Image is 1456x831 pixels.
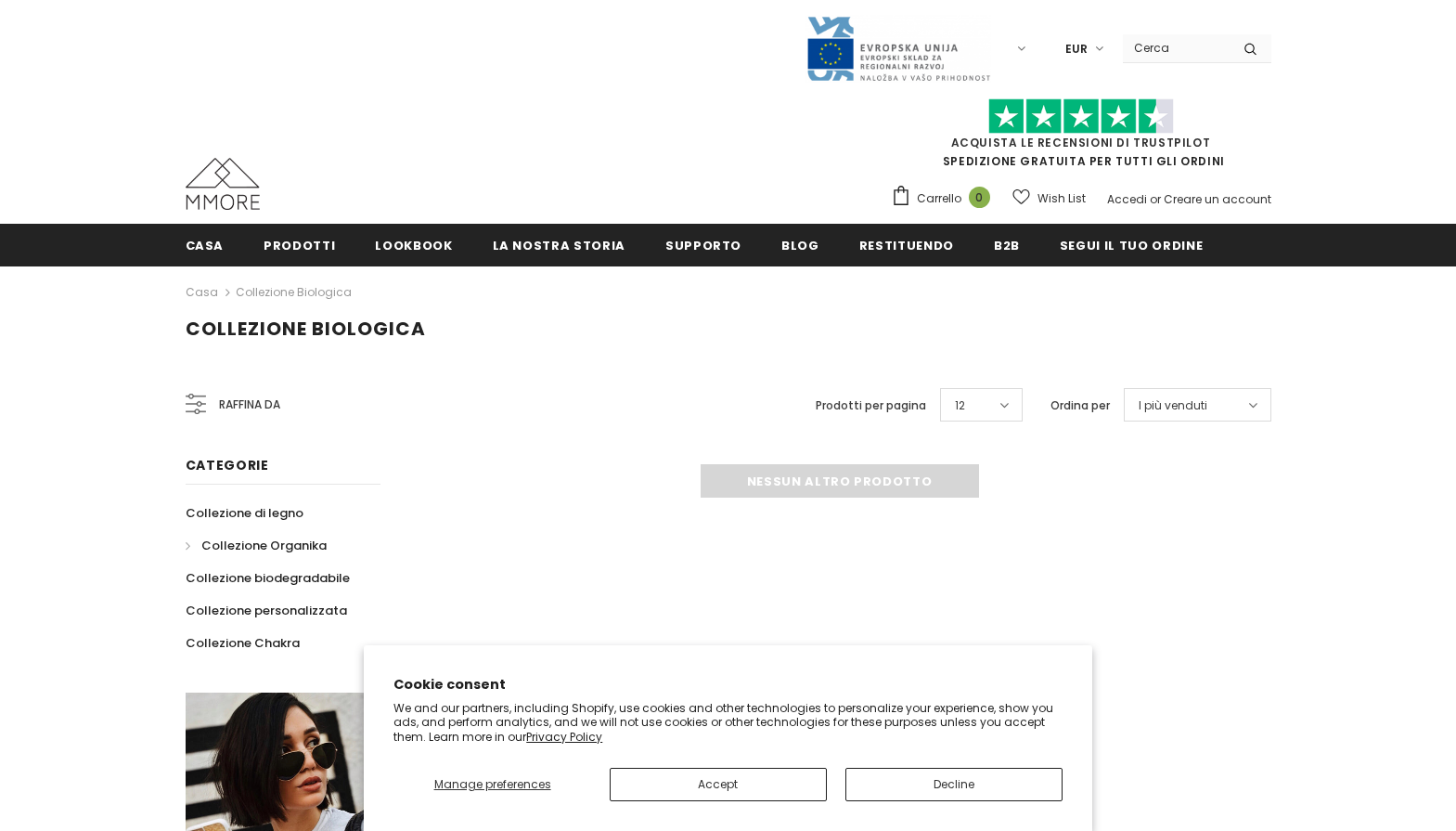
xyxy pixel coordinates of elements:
span: EUR [1065,40,1088,58]
button: Decline [845,768,1063,801]
a: Creare un account [1164,191,1271,207]
input: Search Site [1123,34,1230,61]
a: Collezione biologica [236,284,352,300]
a: Collezione personalizzata [186,594,347,627]
span: Collezione personalizzata [186,602,347,619]
span: or [1150,191,1161,207]
label: Ordina per [1050,396,1110,415]
span: La nostra storia [493,237,625,254]
a: Restituendo [859,224,954,266]
span: Collezione Organika [201,537,327,554]
a: Lookbook [375,224,452,266]
span: Collezione di legno [186,504,303,522]
a: B2B [994,224,1020,266]
a: Collezione di legno [186,497,303,529]
a: Segui il tuo ordine [1060,224,1203,266]
span: 0 [969,187,990,208]
a: Collezione biodegradabile [186,562,350,594]
span: Prodotti [264,237,335,254]
a: Acquista le recensioni di TrustPilot [951,135,1211,150]
button: Manage preferences [393,768,591,801]
button: Accept [610,768,827,801]
span: supporto [665,237,741,254]
a: Accedi [1107,191,1147,207]
span: Segui il tuo ordine [1060,237,1203,254]
img: Fidati di Pilot Stars [988,98,1174,135]
a: supporto [665,224,741,266]
span: Blog [781,237,819,254]
img: Javni Razpis [805,15,991,83]
span: Collezione biologica [186,316,426,342]
span: 12 [955,396,965,415]
span: I più venduti [1139,396,1207,415]
a: La nostra storia [493,224,625,266]
span: Carrello [917,189,961,208]
span: Wish List [1037,189,1086,208]
p: We and our partners, including Shopify, use cookies and other technologies to personalize your ex... [393,701,1063,745]
span: Categorie [186,456,269,474]
span: Raffina da [219,395,280,415]
a: Javni Razpis [805,40,991,56]
span: Casa [186,237,225,254]
label: Prodotti per pagina [816,396,926,415]
span: B2B [994,237,1020,254]
h2: Cookie consent [393,675,1063,695]
a: Casa [186,224,225,266]
span: Lookbook [375,237,452,254]
img: Casi MMORE [186,158,260,210]
a: Prodotti [264,224,335,266]
a: Privacy Policy [526,729,602,745]
a: Blog [781,224,819,266]
a: Carrello 0 [891,185,999,213]
span: Collezione Chakra [186,634,300,652]
a: Casa [186,281,218,304]
span: Collezione biodegradabile [186,569,350,587]
span: Restituendo [859,237,954,254]
a: Collezione Organika [186,529,327,562]
span: SPEDIZIONE GRATUITA PER TUTTI GLI ORDINI [891,107,1271,169]
a: Wish List [1012,182,1086,214]
span: Manage preferences [434,776,551,792]
a: Collezione Chakra [186,627,300,659]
